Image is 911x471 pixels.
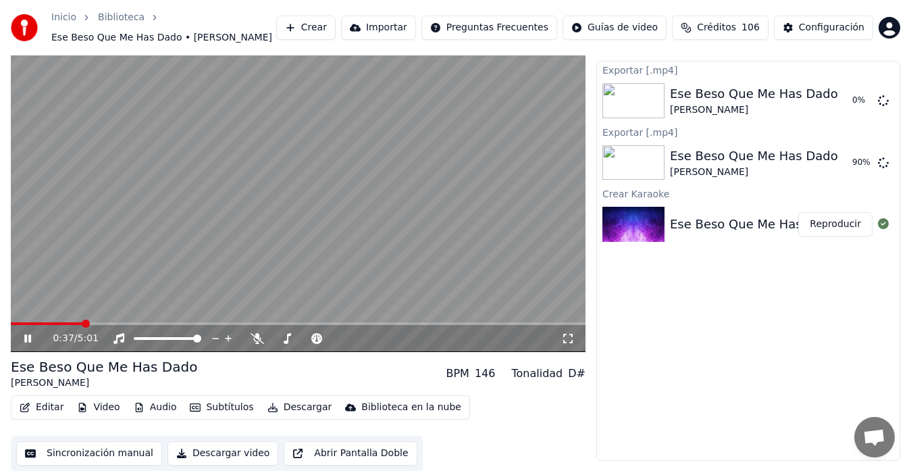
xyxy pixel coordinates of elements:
button: Configuración [774,16,873,40]
div: BPM [446,366,469,382]
span: 106 [741,21,760,34]
div: Biblioteca en la nube [361,401,461,414]
div: D# [568,366,585,382]
div: 90 % [852,157,873,168]
button: Descargar [262,398,338,417]
button: Créditos106 [672,16,769,40]
a: Inicio [51,11,76,24]
a: Biblioteca [98,11,145,24]
button: Descargar video [167,441,278,466]
span: Créditos [697,21,736,34]
div: Ese Beso Que Me Has Dado [670,147,838,166]
span: Ese Beso Que Me Has Dado • [PERSON_NAME] [51,31,272,45]
button: Preguntas Frecuentes [421,16,557,40]
div: 146 [475,366,496,382]
button: Importar [341,16,416,40]
div: 0 % [852,95,873,106]
div: Configuración [799,21,864,34]
div: Ese Beso Que Me Has Dado [670,84,838,103]
button: Subtítulos [184,398,259,417]
div: [PERSON_NAME] [11,376,197,390]
div: Chat abierto [854,417,895,457]
img: youka [11,14,38,41]
div: / [53,332,85,345]
button: Audio [128,398,182,417]
div: Tonalidad [511,366,563,382]
button: Crear [276,16,336,40]
button: Editar [14,398,69,417]
span: 0:37 [53,332,74,345]
span: 5:01 [78,332,99,345]
div: Crear Karaoke [597,185,900,201]
button: Reproducir [798,212,873,237]
button: Abrir Pantalla Doble [284,441,417,466]
nav: breadcrumb [51,11,276,45]
div: Exportar [.mp4] [597,61,900,78]
div: [PERSON_NAME] [670,103,838,117]
div: Exportar [.mp4] [597,124,900,140]
button: Sincronización manual [16,441,162,466]
button: Guías de video [563,16,667,40]
button: Video [72,398,125,417]
div: Ese Beso Que Me Has Dado [11,357,197,376]
div: [PERSON_NAME] [670,166,838,179]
